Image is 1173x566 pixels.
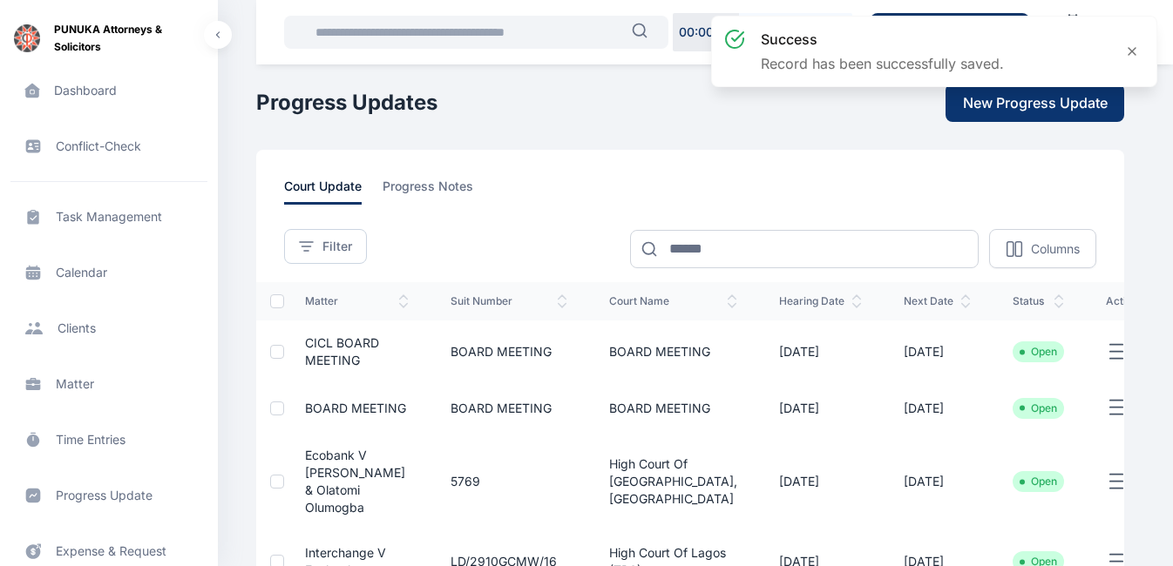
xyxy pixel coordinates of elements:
[904,294,971,308] span: next date
[761,53,1004,74] p: Record has been successfully saved.
[10,419,207,461] a: time entries
[256,89,437,117] h1: Progress Updates
[322,238,352,255] span: Filter
[989,229,1096,268] button: Columns
[758,383,883,433] td: [DATE]
[883,320,992,383] td: [DATE]
[761,29,1004,50] h3: success
[883,433,992,530] td: [DATE]
[758,320,883,383] td: [DATE]
[305,335,379,367] a: CICL BOARD MEETING
[10,307,207,349] a: clients
[10,125,207,167] a: conflict-check
[430,320,588,383] td: BOARD MEETING
[758,433,883,530] td: [DATE]
[10,70,207,111] a: dashboard
[284,229,367,264] button: Filter
[1020,345,1057,359] li: Open
[10,363,207,405] a: matter
[1020,401,1057,415] li: Open
[609,294,737,308] span: court name
[1020,475,1057,489] li: Open
[430,383,588,433] td: BOARD MEETING
[1013,294,1064,308] span: status
[779,294,862,308] span: hearing date
[305,401,406,415] a: BOARD MEETING
[588,320,758,383] td: BOARD MEETING
[679,24,733,41] p: 00 : 00 : 00
[284,178,383,205] a: court update
[451,294,567,308] span: suit number
[883,383,992,433] td: [DATE]
[1043,6,1102,58] a: Calendar
[305,294,409,308] span: matter
[54,21,204,56] span: PUNUKA Attorneys & Solicitors
[10,475,207,516] a: progress update
[284,178,362,205] span: court update
[383,178,494,205] a: progress notes
[1106,294,1143,308] span: actions
[383,178,473,205] span: progress notes
[430,433,588,530] td: 5769
[1031,240,1080,258] p: Columns
[588,433,758,530] td: High Court of [GEOGRAPHIC_DATA], [GEOGRAPHIC_DATA]
[305,448,405,515] a: Ecobank v [PERSON_NAME] & Olatomi Olumogba
[10,252,207,293] a: calendar
[10,196,207,238] a: task management
[588,383,758,433] td: BOARD MEETING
